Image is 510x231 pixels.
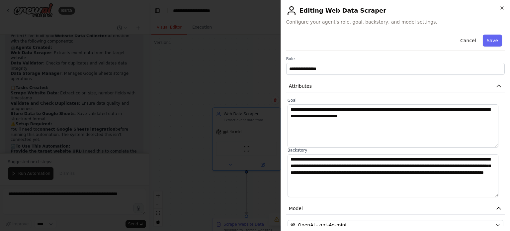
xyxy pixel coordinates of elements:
label: Goal [288,98,503,103]
button: OpenAI - gpt-4o-mini [288,220,503,230]
button: Model [286,202,505,215]
span: Model [289,205,303,212]
span: Attributes [289,83,312,89]
span: Configure your agent's role, goal, backstory, and model settings. [286,19,505,25]
button: Cancel [456,35,480,47]
span: OpenAI - gpt-4o-mini [298,222,346,228]
label: Backstory [288,148,503,153]
h2: Editing Web Data Scraper [286,5,505,16]
button: Attributes [286,80,505,92]
label: Role [286,56,505,61]
button: Save [483,35,502,47]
